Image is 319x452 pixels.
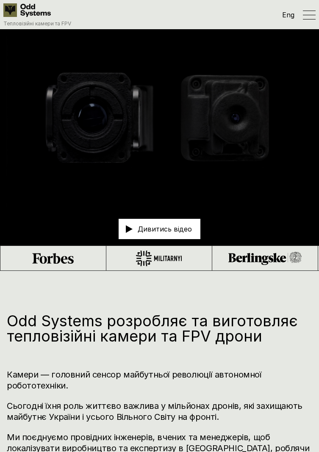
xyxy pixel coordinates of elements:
[7,369,312,391] h3: Камери — головний сенсор майбутньої революції автономної робототехніки.
[138,226,192,232] p: Дивитись відео
[7,400,312,422] h3: Сьогодні їхня роль життєво важлива у мільйонах дронів, які захищають майбутнє України і усього Ві...
[282,11,294,18] p: Eng
[7,313,312,344] h1: Odd Systems розробляє та виготовляє тепловізійні камери та FPV дрони
[3,21,277,26] p: Тепловізійні камери та FPV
